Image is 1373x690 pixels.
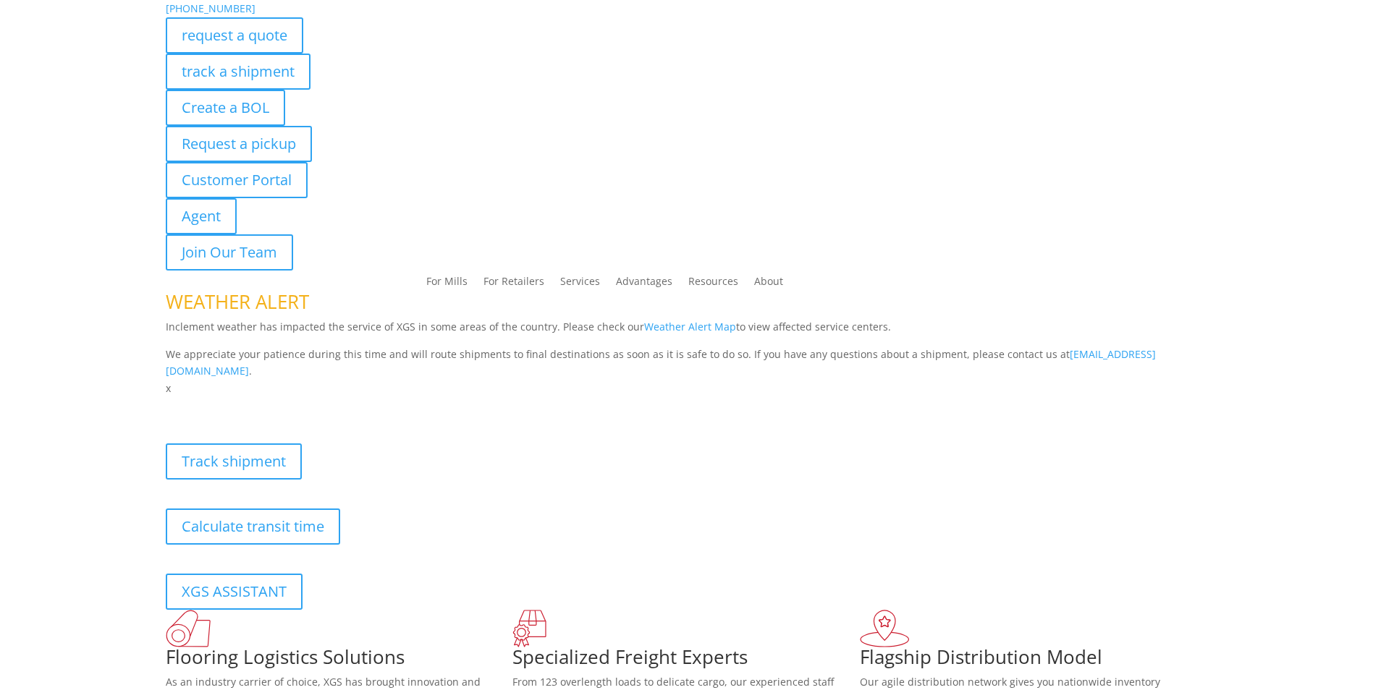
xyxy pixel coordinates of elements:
a: For Mills [426,276,468,292]
a: Weather Alert Map [644,320,736,333]
img: xgs-icon-flagship-distribution-model-red [860,610,910,647]
a: Advantages [616,276,672,292]
a: Customer Portal [166,162,308,198]
a: Agent [166,198,237,234]
p: We appreciate your patience during this time and will route shipments to final destinations as so... [166,346,1208,380]
a: For Retailers [483,276,544,292]
a: Create a BOL [166,90,285,126]
b: Visibility, transparency, and control for your entire supply chain. [166,399,489,413]
a: Request a pickup [166,126,312,162]
h1: Flagship Distribution Model [860,647,1207,673]
a: request a quote [166,17,303,54]
a: XGS ASSISTANT [166,574,303,610]
a: Track shipment [166,443,302,480]
h1: Flooring Logistics Solutions [166,647,513,673]
a: Join Our Team [166,234,293,271]
a: track a shipment [166,54,310,90]
img: xgs-icon-total-supply-chain-intelligence-red [166,610,211,647]
a: Calculate transit time [166,508,340,545]
span: WEATHER ALERT [166,289,309,315]
a: [PHONE_NUMBER] [166,1,255,15]
h1: Specialized Freight Experts [512,647,860,673]
img: xgs-icon-focused-on-flooring-red [512,610,546,647]
a: Services [560,276,600,292]
a: About [754,276,783,292]
a: Resources [688,276,738,292]
p: x [166,380,1208,397]
p: Inclement weather has impacted the service of XGS in some areas of the country. Please check our ... [166,318,1208,346]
